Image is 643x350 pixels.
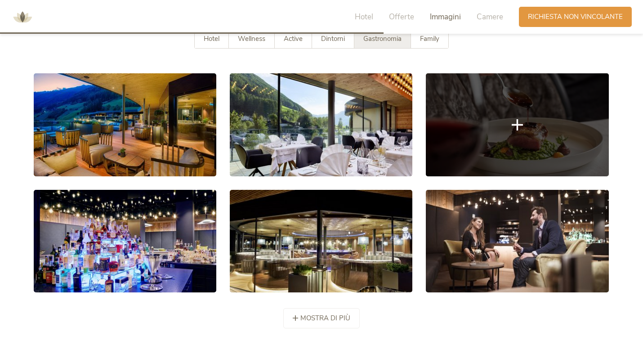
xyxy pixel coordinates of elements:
img: AMONTI & LUNARIS Wellnessresort [9,4,36,31]
span: mostra di più [300,314,350,323]
span: Hotel [204,34,219,43]
span: Family [420,34,439,43]
span: Camere [477,12,503,22]
span: Offerte [389,12,414,22]
span: Dintorni [321,34,345,43]
span: Active [284,34,303,43]
a: AMONTI & LUNARIS Wellnessresort [9,13,36,20]
span: Hotel [355,12,373,22]
span: Gastronomia [363,34,402,43]
span: Richiesta non vincolante [528,12,623,22]
span: Wellness [238,34,265,43]
span: Immagini [430,12,461,22]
